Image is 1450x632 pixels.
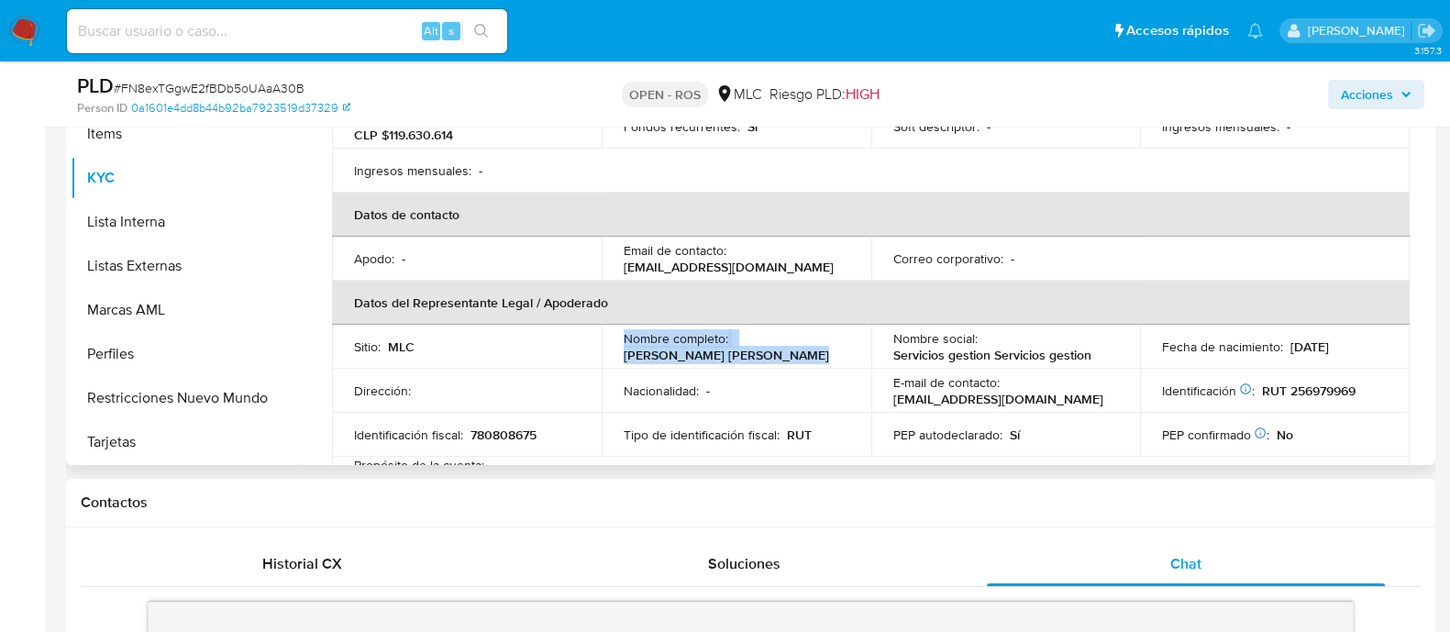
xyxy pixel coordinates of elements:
button: Marcas AML [71,288,300,332]
button: search-icon [462,18,500,44]
span: HIGH [846,83,880,105]
button: KYC [71,156,300,200]
p: No [1277,427,1293,443]
p: Nacionalidad : [624,383,699,399]
a: Notificaciones [1247,23,1263,39]
span: Historial CX [262,553,342,574]
p: - [706,383,710,399]
span: Acciones [1341,80,1393,109]
button: Tarjetas [71,420,300,464]
span: Riesgo PLD: [769,84,880,105]
p: - [1011,250,1014,267]
span: s [448,22,454,39]
p: Fondos recurrentes : [624,118,740,135]
button: Restricciones Nuevo Mundo [71,376,300,420]
p: Sí [747,118,758,135]
p: RUT [787,427,812,443]
p: Ingresos mensuales : [354,162,471,179]
p: [PERSON_NAME] [PERSON_NAME] [624,347,829,363]
button: Acciones [1328,80,1424,109]
th: Datos del Representante Legal / Apoderado [332,281,1410,325]
p: aline.magdaleno@mercadolibre.com [1307,22,1411,39]
p: Correo corporativo : [893,250,1003,267]
p: - [479,162,482,179]
h1: Contactos [81,493,1421,512]
span: # FN8exTGgwE2fBDb5oUAaA30B [114,79,304,97]
button: Items [71,112,300,156]
p: Nombre completo : [624,330,728,347]
b: Person ID [77,100,127,116]
p: Sí [1010,427,1020,443]
p: Fecha de nacimiento : [1162,338,1283,355]
p: Email de contacto : [624,242,726,259]
p: MLC [388,338,415,355]
input: Buscar usuario o caso... [67,19,507,43]
th: Datos de contacto [332,193,1410,237]
p: Dirección : [354,383,411,399]
p: Tipo de identificación fiscal : [624,427,780,443]
p: OPEN - ROS [622,82,708,107]
a: 0a1601e4dd8b44b92ba7923519d37329 [131,100,350,116]
button: Perfiles [71,332,300,376]
p: Sitio : [354,338,381,355]
p: Ingresos mensuales : [1162,118,1279,135]
p: Propósito de la cuenta : [354,457,484,473]
p: - [402,250,405,267]
span: Soluciones [708,553,780,574]
p: - [1287,118,1290,135]
p: 780808675 [470,427,537,443]
p: [EMAIL_ADDRESS][DOMAIN_NAME] [624,259,834,275]
button: Listas Externas [71,244,300,288]
p: Identificación fiscal : [354,427,463,443]
p: Nombre social : [893,330,978,347]
p: - [987,118,991,135]
span: Alt [424,22,438,39]
p: Soft descriptor : [893,118,980,135]
span: 3.157.3 [1413,43,1441,58]
span: Accesos rápidos [1126,21,1229,40]
a: Salir [1417,21,1436,40]
p: Servicios gestion Servicios gestion [893,347,1091,363]
p: PEP confirmado : [1162,427,1269,443]
div: MLC [715,84,762,105]
p: [DATE] [1290,338,1329,355]
p: Identificación : [1162,383,1255,399]
b: PLD [77,71,114,100]
button: Lista Interna [71,200,300,244]
p: E-mail de contacto : [893,374,1000,391]
p: [EMAIL_ADDRESS][DOMAIN_NAME] [893,391,1103,407]
p: PEP autodeclarado : [893,427,1002,443]
p: CLP $119.630.614 [354,127,453,143]
p: RUT 256979969 [1262,383,1356,399]
span: Chat [1170,553,1201,574]
p: Apodo : [354,250,394,267]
